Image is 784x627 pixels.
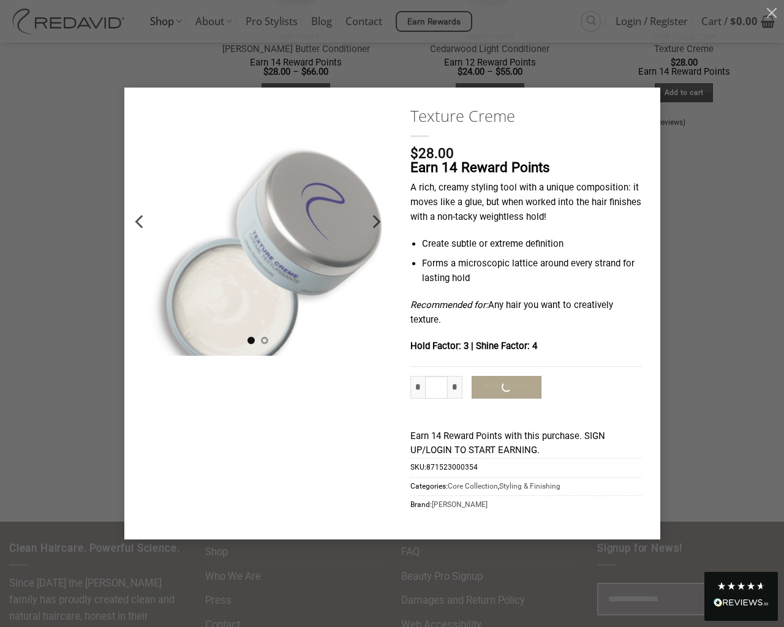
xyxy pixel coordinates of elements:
input: Increase quantity of Texture Creme [448,376,462,399]
a: Texture Creme [410,106,642,126]
li: Forms a microscopic lattice around every strand for lasting hold [422,257,641,286]
input: Reduce quantity of Texture Creme [410,376,425,399]
span: Earn 14 Reward Points [410,159,550,175]
a: [PERSON_NAME] [432,500,488,509]
button: Next [364,195,386,249]
div: Read All Reviews [714,596,769,612]
div: Earn 14 Reward Points with this purchase. SIGN UP/LOGIN TO START EARNING. [410,429,642,459]
span: $ [410,145,418,161]
a: Styling & Finishing [499,482,560,490]
em: Recommended for: [410,299,488,310]
li: Page dot 1 [247,337,255,344]
p: Any hair you want to creatively texture. [410,298,642,328]
span: Brand: [410,495,642,514]
div: Read All Reviews [704,572,778,621]
img: REVIEWS.io [714,598,769,607]
li: Create subtle or extreme definition [422,237,641,252]
span: 871523000354 [426,463,478,471]
li: Page dot 2 [261,337,268,344]
bdi: 28.00 [410,145,454,161]
button: Previous [129,195,151,249]
span: Categories: , [410,477,642,495]
img: REDAVID Texture Creme [124,88,393,445]
input: Product quantity [425,376,448,399]
span: SKU: [410,458,642,476]
p: A rich, creamy styling tool with a unique composition: it moves like a glue, but when worked into... [410,181,642,225]
div: 4.8 Stars [717,581,766,591]
a: Core Collection [448,482,498,490]
strong: Hold Factor: 3 | Shine Factor: 4 [410,340,537,351]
